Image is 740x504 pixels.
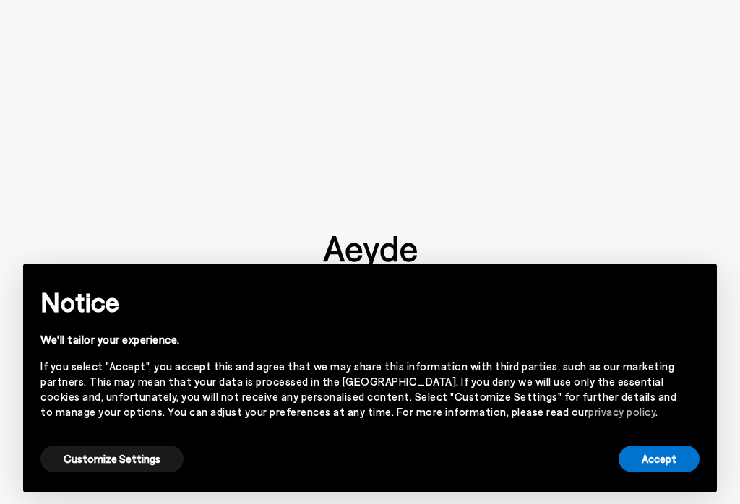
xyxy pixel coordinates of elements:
[676,268,711,303] button: Close this notice
[40,359,676,420] div: If you select "Accept", you accept this and agree that we may share this information with third p...
[619,446,700,472] button: Accept
[40,332,676,347] div: We'll tailor your experience.
[40,283,676,321] h2: Notice
[323,236,417,268] img: footer-logo.svg
[689,274,699,295] span: ×
[40,446,184,472] button: Customize Settings
[588,405,655,418] a: privacy policy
